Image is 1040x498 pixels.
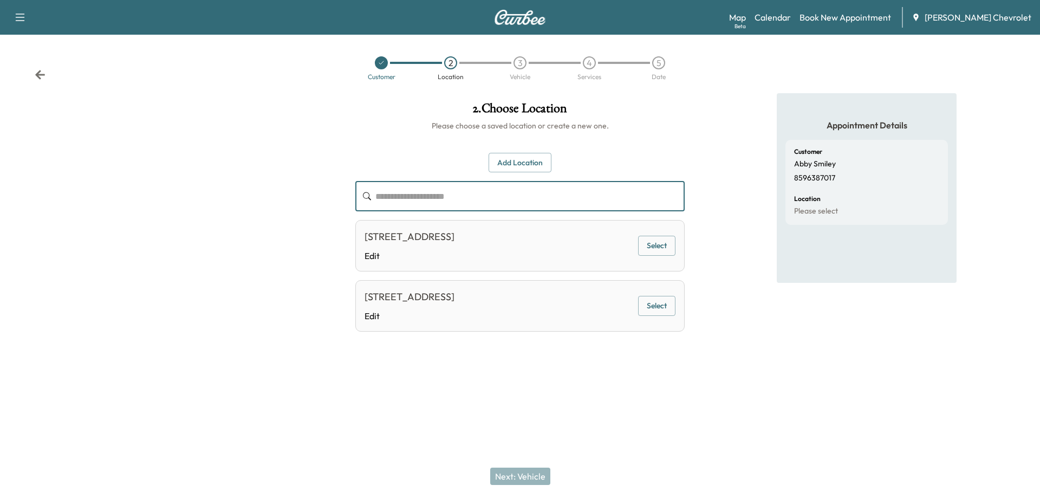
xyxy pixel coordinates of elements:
[794,173,835,183] p: 8596387017
[438,74,464,80] div: Location
[444,56,457,69] div: 2
[729,11,746,24] a: MapBeta
[794,196,821,202] h6: Location
[355,102,685,120] h1: 2 . Choose Location
[35,69,45,80] div: Back
[794,159,836,169] p: Abby Smiley
[513,56,526,69] div: 3
[799,11,891,24] a: Book New Appointment
[638,296,675,316] button: Select
[583,56,596,69] div: 4
[365,229,454,244] div: [STREET_ADDRESS]
[365,309,454,322] a: Edit
[794,206,838,216] p: Please select
[755,11,791,24] a: Calendar
[638,236,675,256] button: Select
[368,74,395,80] div: Customer
[734,22,746,30] div: Beta
[489,153,551,173] button: Add Location
[794,148,822,155] h6: Customer
[494,10,546,25] img: Curbee Logo
[365,289,454,305] div: [STREET_ADDRESS]
[510,74,530,80] div: Vehicle
[577,74,601,80] div: Services
[652,74,666,80] div: Date
[785,119,948,131] h5: Appointment Details
[925,11,1031,24] span: [PERSON_NAME] Chevrolet
[355,120,685,131] h6: Please choose a saved location or create a new one.
[365,249,454,262] a: Edit
[652,56,665,69] div: 5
